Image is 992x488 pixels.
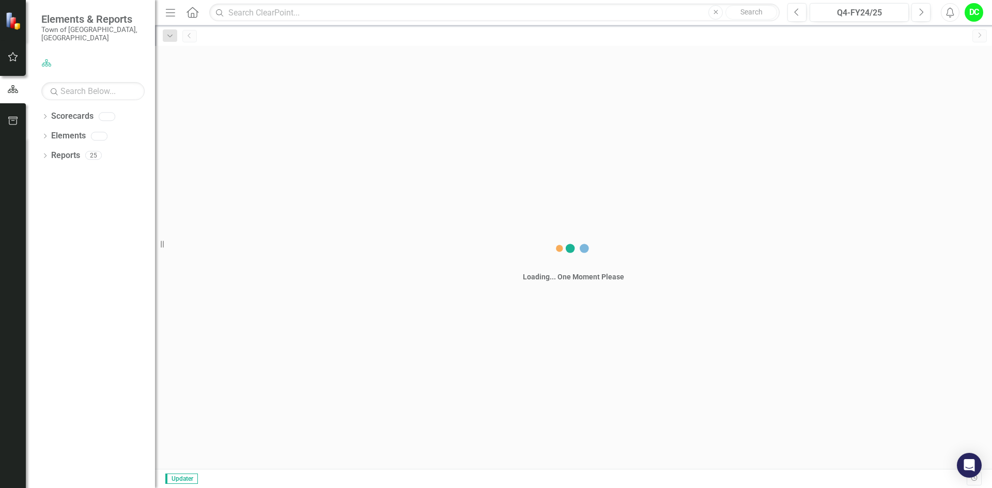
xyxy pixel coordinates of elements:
[85,151,102,160] div: 25
[5,11,23,29] img: ClearPoint Strategy
[41,25,145,42] small: Town of [GEOGRAPHIC_DATA], [GEOGRAPHIC_DATA]
[41,82,145,100] input: Search Below...
[523,272,624,282] div: Loading... One Moment Please
[957,453,982,478] div: Open Intercom Messenger
[41,13,145,25] span: Elements & Reports
[810,3,909,22] button: Q4-FY24/25
[209,4,780,22] input: Search ClearPoint...
[51,130,86,142] a: Elements
[51,150,80,162] a: Reports
[725,5,777,20] button: Search
[165,474,198,484] span: Updater
[965,3,983,22] button: DC
[51,111,94,122] a: Scorecards
[813,7,905,19] div: Q4-FY24/25
[740,8,763,16] span: Search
